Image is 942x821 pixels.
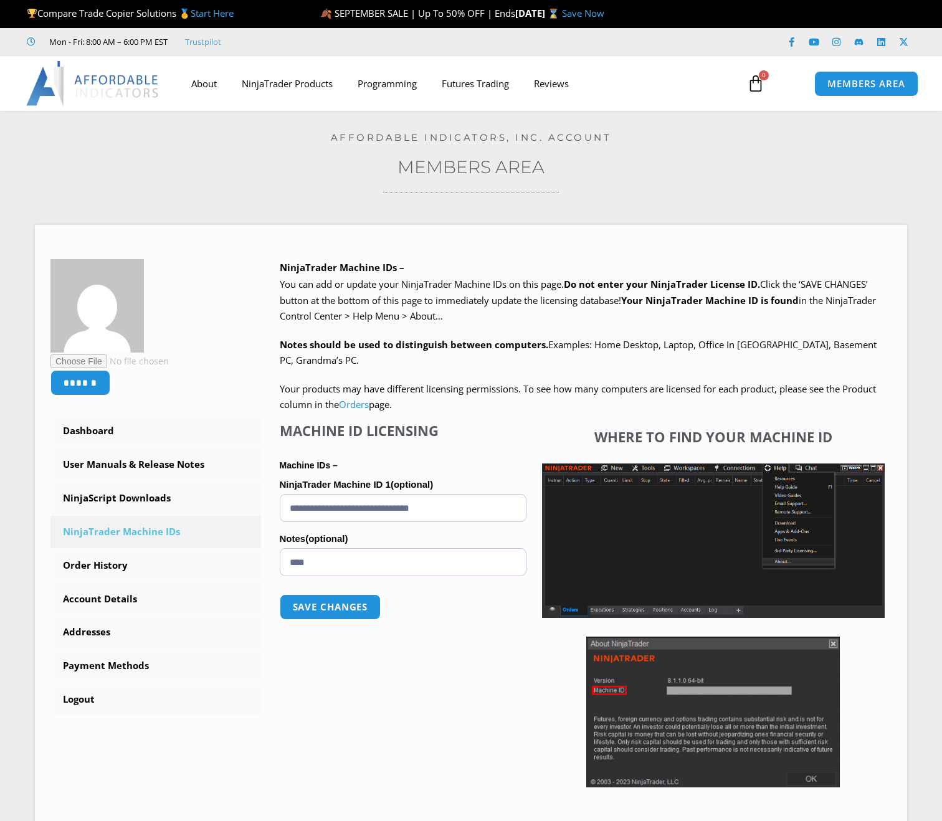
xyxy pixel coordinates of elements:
[50,448,261,481] a: User Manuals & Release Notes
[185,34,221,49] a: Trustpilot
[391,479,433,490] span: (optional)
[50,415,261,447] a: Dashboard
[50,415,261,716] nav: Account pages
[586,637,840,787] img: Screenshot 2025-01-17 114931 | Affordable Indicators – NinjaTrader
[280,594,381,620] button: Save changes
[280,529,526,548] label: Notes
[345,69,429,98] a: Programming
[191,7,234,19] a: Start Here
[280,338,877,367] span: Examples: Home Desktop, Laptop, Office In [GEOGRAPHIC_DATA], Basement PC, Grandma’s PC.
[814,71,918,97] a: MEMBERS AREA
[179,69,229,98] a: About
[759,70,769,80] span: 0
[562,7,604,19] a: Save Now
[50,650,261,682] a: Payment Methods
[515,7,562,19] strong: [DATE] ⌛
[429,69,521,98] a: Futures Trading
[542,463,885,618] img: Screenshot 2025-01-17 1155544 | Affordable Indicators – NinjaTrader
[50,683,261,716] a: Logout
[827,79,905,88] span: MEMBERS AREA
[280,338,548,351] strong: Notes should be used to distinguish between computers.
[280,460,338,470] strong: Machine IDs –
[46,34,168,49] span: Mon - Fri: 8:00 AM – 6:00 PM EST
[521,69,581,98] a: Reviews
[179,69,735,98] nav: Menu
[320,7,515,19] span: 🍂 SEPTEMBER SALE | Up To 50% OFF | Ends
[50,482,261,515] a: NinjaScript Downloads
[542,429,885,445] h4: Where to find your Machine ID
[26,61,160,106] img: LogoAI | Affordable Indicators – NinjaTrader
[280,278,564,290] span: You can add or update your NinjaTrader Machine IDs on this page.
[280,382,876,411] span: Your products may have different licensing permissions. To see how many computers are licensed fo...
[339,398,369,410] a: Orders
[280,261,404,273] b: NinjaTrader Machine IDs –
[305,533,348,544] span: (optional)
[50,616,261,648] a: Addresses
[728,65,783,102] a: 0
[564,278,760,290] b: Do not enter your NinjaTrader License ID.
[27,7,234,19] span: Compare Trade Copier Solutions 🥇
[397,156,545,178] a: Members Area
[280,475,526,494] label: NinjaTrader Machine ID 1
[621,294,799,306] strong: Your NinjaTrader Machine ID is found
[50,583,261,615] a: Account Details
[280,278,876,322] span: Click the ‘SAVE CHANGES’ button at the bottom of this page to immediately update the licensing da...
[50,549,261,582] a: Order History
[331,131,612,143] a: Affordable Indicators, Inc. Account
[27,9,37,18] img: 🏆
[229,69,345,98] a: NinjaTrader Products
[280,422,526,439] h4: Machine ID Licensing
[50,259,144,353] img: f61203d11dc6172b8296311e56b1f5f1a85f595c1faed902fff4d7be0d18fc55
[50,516,261,548] a: NinjaTrader Machine IDs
